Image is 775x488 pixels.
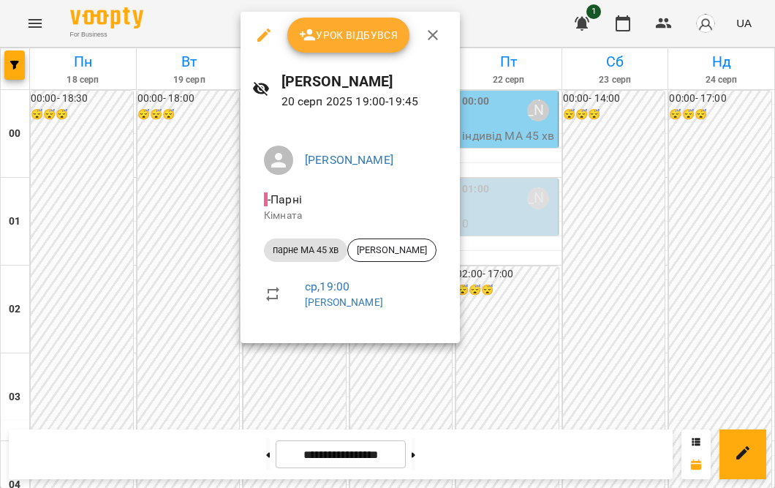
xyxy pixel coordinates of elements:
[305,279,349,293] a: ср , 19:00
[305,296,383,308] a: [PERSON_NAME]
[264,209,436,223] p: Кімната
[348,244,436,257] span: [PERSON_NAME]
[287,18,410,53] button: Урок відбувся
[281,93,448,110] p: 20 серп 2025 19:00 - 19:45
[264,192,305,206] span: - Парні
[347,239,436,262] div: [PERSON_NAME]
[281,70,448,93] h6: [PERSON_NAME]
[264,244,347,257] span: парне МА 45 хв
[299,26,398,44] span: Урок відбувся
[305,153,393,167] a: [PERSON_NAME]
